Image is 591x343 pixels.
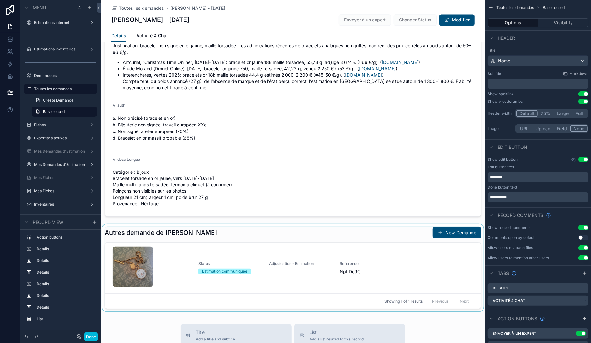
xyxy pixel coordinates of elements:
[33,219,63,225] span: Record view
[34,202,85,207] label: Inventaires
[538,110,554,117] button: 75%
[488,18,538,27] button: Options
[34,189,85,194] label: Mes Fiches
[493,331,536,336] label: Envoyer à un expert
[34,47,85,52] label: Estimations Inventaires
[84,332,98,341] button: Done
[493,286,508,291] label: Details
[488,172,588,182] div: scrollable content
[570,125,588,132] button: None
[498,58,510,64] span: Name
[516,125,533,132] button: URL
[488,225,530,230] div: Show record comments
[43,98,73,103] span: Create Demande
[37,317,92,322] label: List
[33,4,46,11] span: Menu
[34,86,93,91] label: Toutes les demandes
[20,230,101,330] div: scrollable content
[554,125,571,132] button: Field
[496,5,534,10] span: Toutes les demandes
[37,293,92,298] label: Details
[498,35,515,41] span: Header
[488,235,535,240] div: Comments open by default
[516,110,538,117] button: Default
[533,125,554,132] button: Upload
[309,329,364,335] span: List
[111,5,164,11] a: Toutes les demandes
[37,270,92,275] label: Details
[488,245,533,250] div: Allow users to attach files
[111,15,189,24] h1: [PERSON_NAME] - [DATE]
[488,48,588,53] label: Title
[569,71,588,76] span: Markdown
[34,149,85,154] label: Mes Demandes d'Estimation
[196,337,235,342] span: Add a title and subtitle
[498,212,543,218] span: Record comments
[309,337,364,342] span: Add a list related to this record
[34,73,93,78] label: Demandeurs
[498,270,509,276] span: Tabs
[498,316,537,322] span: Action buttons
[34,20,85,25] label: Estimations Internet
[488,192,588,202] div: scrollable content
[34,122,85,127] label: Fiches
[43,109,65,114] span: Base record
[196,329,235,335] span: Title
[498,144,527,150] span: Edit button
[488,126,513,131] label: Image
[111,30,126,42] a: Details
[493,298,525,303] label: Activité & Chat
[37,258,92,263] label: Details
[32,107,97,117] a: Base record
[384,299,423,304] span: Showing 1 of 1 results
[543,5,565,10] span: Base record
[119,5,164,11] span: Toutes les demandes
[34,175,85,180] label: Mes Fiches
[136,30,168,43] a: Activité & Chat
[37,247,92,252] label: Details
[488,91,514,96] div: Show backlink
[488,71,501,76] label: Subtitle
[136,32,168,39] span: Activité & Chat
[488,165,514,170] label: Edit button text
[571,110,588,117] button: Full
[34,162,85,167] label: Mes Demandes d'Estimation
[111,32,126,39] span: Details
[37,305,92,310] label: Details
[37,235,92,240] label: Action buttons
[488,157,518,162] label: Show edit button
[32,95,97,105] a: Create Demande
[170,5,225,11] a: [PERSON_NAME] - [DATE]
[488,55,588,66] button: Name
[488,79,588,89] div: scrollable content
[488,255,549,260] div: Allow users to mention other users
[37,282,92,287] label: Details
[554,110,571,117] button: Large
[563,71,588,76] a: Markdown
[439,14,475,26] button: Modifier
[488,111,513,116] label: Header width
[488,99,523,104] div: Show breadcrumbs
[538,18,589,27] button: Visibility
[488,185,517,190] label: Done button text
[34,136,85,141] label: Expertises actives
